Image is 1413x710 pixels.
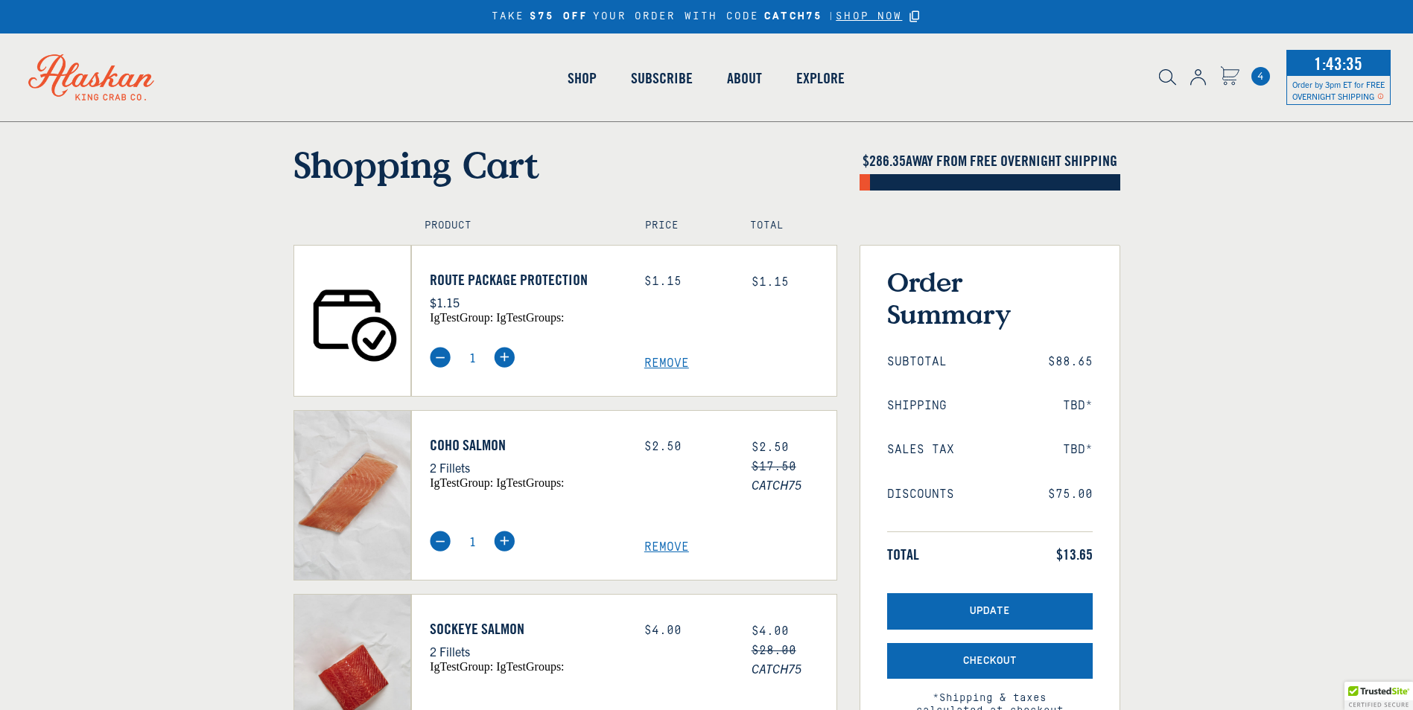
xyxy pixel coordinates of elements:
span: Total [887,546,919,563]
a: Cart [1251,67,1270,86]
span: Shipping Notice Icon [1377,91,1384,101]
h4: Price [645,220,718,232]
p: 2 Fillets [430,458,622,477]
span: $13.65 [1056,546,1093,563]
s: $28.00 [752,644,796,657]
img: minus [430,347,451,368]
span: 1:43:35 [1310,48,1366,78]
span: igTestGroup: [430,476,493,489]
span: igTestGroups: [496,660,564,673]
h4: Total [750,220,823,232]
a: Sockeye Salmon [430,620,622,638]
span: Sales Tax [887,443,954,457]
strong: $75 OFF [530,10,588,23]
a: Remove [644,356,836,371]
span: CATCH75 [752,659,836,678]
span: Update [970,605,1010,618]
p: $1.15 [430,292,622,312]
a: Explore [779,36,862,121]
img: Coho Salmon - 2 Fillets [294,411,411,580]
span: igTestGroups: [496,476,564,489]
span: $1.15 [752,275,789,289]
span: $2.50 [752,441,789,454]
a: Coho Salmon [430,436,622,454]
img: plus [494,347,515,368]
a: Remove [644,540,836,554]
span: CATCH75 [752,475,836,494]
h4: Product [425,220,613,232]
span: 4 [1251,67,1270,86]
img: minus [430,531,451,551]
img: Route Package Protection - $1.15 [294,246,411,396]
strong: CATCH75 [764,10,822,23]
span: Shipping [887,399,947,413]
span: igTestGroup: [430,660,493,673]
span: $88.65 [1048,355,1093,369]
span: igTestGroups: [496,311,564,324]
button: Checkout [887,643,1093,679]
span: SHOP NOW [836,10,902,22]
h3: Order Summary [887,266,1093,330]
div: $4.00 [644,624,729,638]
a: Shop [550,36,614,121]
h1: Shopping Cart [293,143,837,186]
span: Order by 3pm ET for FREE OVERNIGHT SHIPPING [1292,79,1385,101]
img: account [1190,69,1206,86]
a: Subscribe [614,36,710,121]
img: Alaskan King Crab Co. logo [7,33,175,121]
div: Trusted Site Badge [1344,682,1413,710]
div: $2.50 [644,440,729,454]
h4: $ AWAY FROM FREE OVERNIGHT SHIPPING [860,152,1120,170]
a: Cart [1220,66,1239,88]
span: 286.35 [869,151,906,170]
a: Route Package Protection [430,271,622,289]
span: $4.00 [752,624,789,638]
button: Update [887,593,1093,630]
span: igTestGroup: [430,311,493,324]
div: TAKE YOUR ORDER WITH CODE | [492,8,922,25]
span: Checkout [963,655,1017,668]
s: $17.50 [752,460,796,473]
a: About [710,36,779,121]
p: 2 Fillets [430,642,622,661]
img: plus [494,531,515,551]
span: Discounts [887,487,954,502]
a: SHOP NOW [836,10,902,23]
span: Subtotal [887,355,947,369]
img: search [1159,69,1176,86]
span: $75.00 [1048,487,1093,502]
div: $1.15 [644,275,729,289]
